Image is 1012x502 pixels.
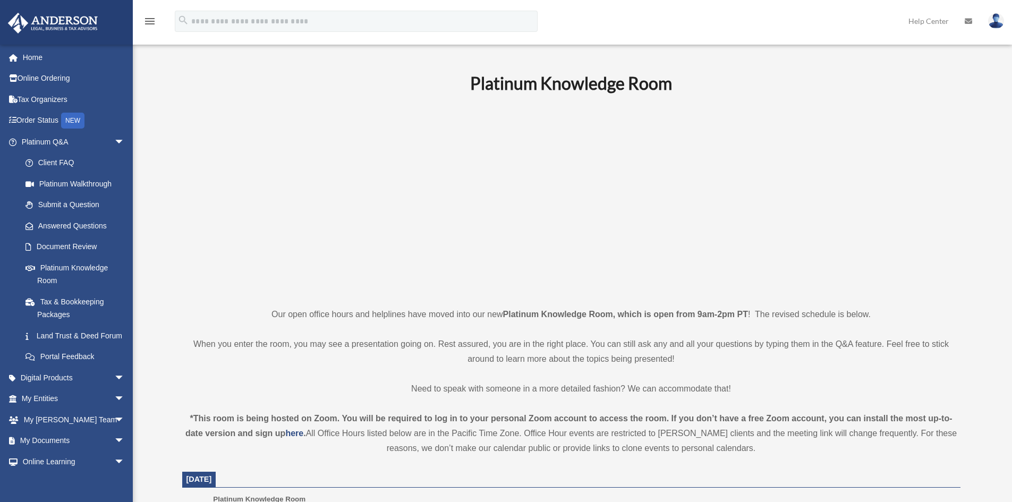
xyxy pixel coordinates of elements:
span: [DATE] [186,475,212,483]
span: arrow_drop_down [114,451,135,473]
a: My Entitiesarrow_drop_down [7,388,141,410]
div: NEW [61,113,84,129]
img: Anderson Advisors Platinum Portal [5,13,101,33]
a: My [PERSON_NAME] Teamarrow_drop_down [7,409,141,430]
a: Answered Questions [15,215,141,236]
a: Order StatusNEW [7,110,141,132]
div: All Office Hours listed below are in the Pacific Time Zone. Office Hour events are restricted to ... [182,411,960,456]
a: Portal Feedback [15,346,141,368]
a: Tax & Bookkeeping Packages [15,291,141,325]
strong: . [303,429,305,438]
a: Land Trust & Deed Forum [15,325,141,346]
img: User Pic [988,13,1004,29]
span: arrow_drop_down [114,367,135,389]
i: menu [143,15,156,28]
span: arrow_drop_down [114,131,135,153]
a: here [285,429,303,438]
strong: *This room is being hosted on Zoom. You will be required to log in to your personal Zoom account ... [185,414,953,438]
a: Platinum Knowledge Room [15,257,135,291]
p: Our open office hours and helplines have moved into our new ! The revised schedule is below. [182,307,960,322]
a: Client FAQ [15,152,141,174]
strong: Platinum Knowledge Room, which is open from 9am-2pm PT [503,310,748,319]
a: menu [143,19,156,28]
i: search [177,14,189,26]
a: Online Learningarrow_drop_down [7,451,141,472]
a: Platinum Walkthrough [15,173,141,194]
a: Digital Productsarrow_drop_down [7,367,141,388]
a: Tax Organizers [7,89,141,110]
p: When you enter the room, you may see a presentation going on. Rest assured, you are in the right ... [182,337,960,367]
span: arrow_drop_down [114,409,135,431]
a: Home [7,47,141,68]
a: Online Ordering [7,68,141,89]
a: Document Review [15,236,141,258]
span: arrow_drop_down [114,388,135,410]
b: Platinum Knowledge Room [470,73,672,93]
span: arrow_drop_down [114,430,135,452]
p: Need to speak with someone in a more detailed fashion? We can accommodate that! [182,381,960,396]
iframe: 231110_Toby_KnowledgeRoom [412,108,730,287]
a: Submit a Question [15,194,141,216]
a: My Documentsarrow_drop_down [7,430,141,452]
a: Platinum Q&Aarrow_drop_down [7,131,141,152]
